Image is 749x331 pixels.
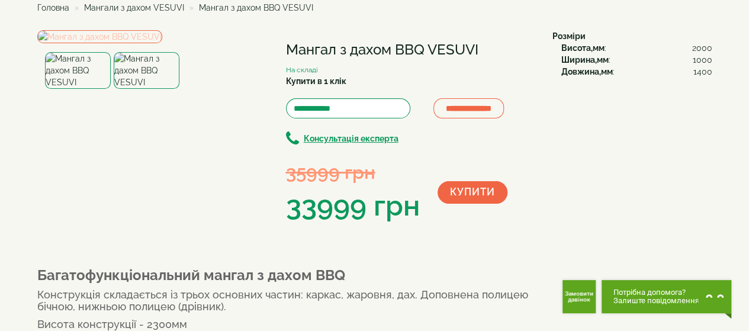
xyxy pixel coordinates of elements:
[692,42,712,54] span: 2000
[693,54,712,66] span: 1000
[286,42,535,57] h1: Мангал з дахом BBQ VESUVI
[84,3,184,12] a: Мангали з дахом VESUVI
[114,52,179,89] img: Мангал з дахом BBQ VESUVI
[561,66,712,78] div: :
[552,31,586,41] b: Розміри
[45,52,111,89] img: Мангал з дахом BBQ VESUVI
[438,181,507,204] button: Купити
[561,42,712,54] div: :
[613,288,699,297] span: Потрібна допомога?
[37,319,535,330] h4: Висота конструкції - 2300мм
[561,55,609,65] b: Ширина,мм
[561,43,605,53] b: Висота,мм
[562,280,596,313] button: Get Call button
[37,266,345,284] b: Багатофункціональний мангал з дахом BBQ
[286,75,346,87] label: Купити в 1 клік
[561,54,712,66] div: :
[565,291,593,303] span: Замовити дзвінок
[286,66,318,74] small: На складі
[37,3,69,12] a: Головна
[602,280,731,313] button: Chat button
[37,289,535,313] h4: Конструкція складається із трьох основних частин: каркас, жаровня, дах. Доповнена полицею бічною,...
[693,66,712,78] span: 1400
[286,159,420,185] div: 35999 грн
[37,30,162,43] img: Мангал з дахом BBQ VESUVI
[199,3,313,12] span: Мангал з дахом BBQ VESUVI
[561,67,613,76] b: Довжина,мм
[613,297,699,305] span: Залиште повідомлення
[304,134,398,143] b: Консультація експерта
[286,186,420,226] div: 33999 грн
